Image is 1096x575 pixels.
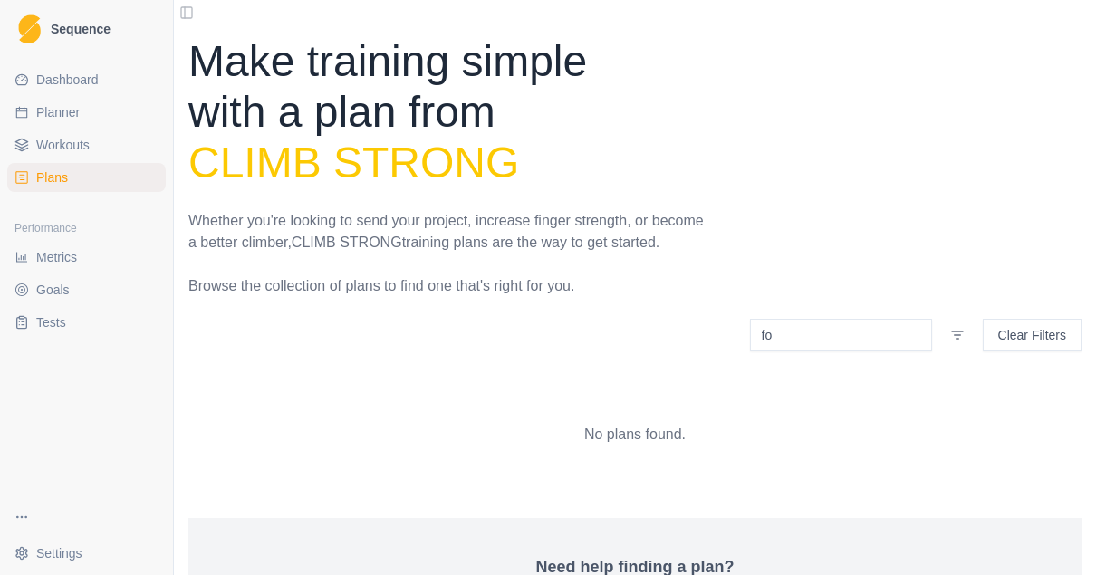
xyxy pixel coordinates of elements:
span: Workouts [36,136,90,154]
span: Metrics [36,248,77,266]
span: Climb Strong [292,235,402,250]
a: Dashboard [7,65,166,94]
button: Clear Filters [983,319,1082,351]
span: Planner [36,103,80,121]
input: Search... [750,319,932,351]
a: Goals [7,275,166,304]
a: Metrics [7,243,166,272]
span: Goals [36,281,70,299]
a: LogoSequence [7,7,166,51]
img: Logo [18,14,41,44]
span: Climb Strong [188,139,519,187]
p: Whether you're looking to send your project, increase finger strength, or become a better climber... [188,210,710,254]
a: Workouts [7,130,166,159]
span: Tests [36,313,66,331]
span: Plans [36,168,68,187]
a: Planner [7,98,166,127]
div: Performance [7,214,166,243]
a: Tests [7,308,166,337]
p: No plans found. [188,424,1082,446]
h1: Make training simple with a plan from [188,36,710,188]
span: Sequence [51,23,111,35]
span: Dashboard [36,71,99,89]
button: Settings [7,539,166,568]
p: Browse the collection of plans to find one that's right for you. [188,275,710,297]
a: Plans [7,163,166,192]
